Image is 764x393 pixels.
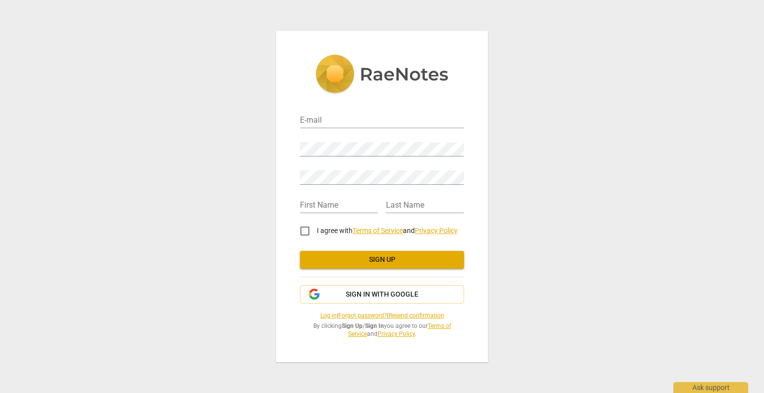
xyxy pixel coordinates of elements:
[342,322,363,329] b: Sign Up
[338,312,387,319] a: Forgot password?
[300,322,464,338] span: By clicking / you agree to our and .
[300,312,464,320] span: | |
[673,382,748,393] div: Ask support
[315,55,449,95] img: 5ac2273c67554f335776073100b6d88f.svg
[365,322,384,329] b: Sign In
[308,255,456,265] span: Sign up
[300,285,464,304] button: Sign in with Google
[388,312,444,319] a: Resend confirmation
[346,290,418,300] span: Sign in with Google
[317,227,458,235] span: I agree with and
[300,251,464,269] button: Sign up
[378,330,415,337] a: Privacy Policy
[415,227,458,235] a: Privacy Policy
[353,227,403,235] a: Terms of Service
[320,312,337,319] a: Log in
[348,322,451,338] a: Terms of Service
